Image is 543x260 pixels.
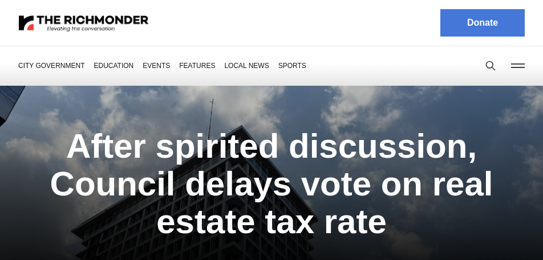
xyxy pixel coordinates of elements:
[482,57,499,74] button: Search this site
[18,13,149,33] img: The Richmonder
[440,9,525,37] a: Donate
[171,61,204,70] a: Features
[32,122,511,246] a: After spirited discussion, Council delays vote on real estate tax rate
[213,61,255,70] a: Local News
[90,61,128,70] a: Education
[264,61,290,70] a: Sports
[483,204,543,260] iframe: portal-trigger
[18,61,81,70] a: City Government
[137,61,162,70] a: Events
